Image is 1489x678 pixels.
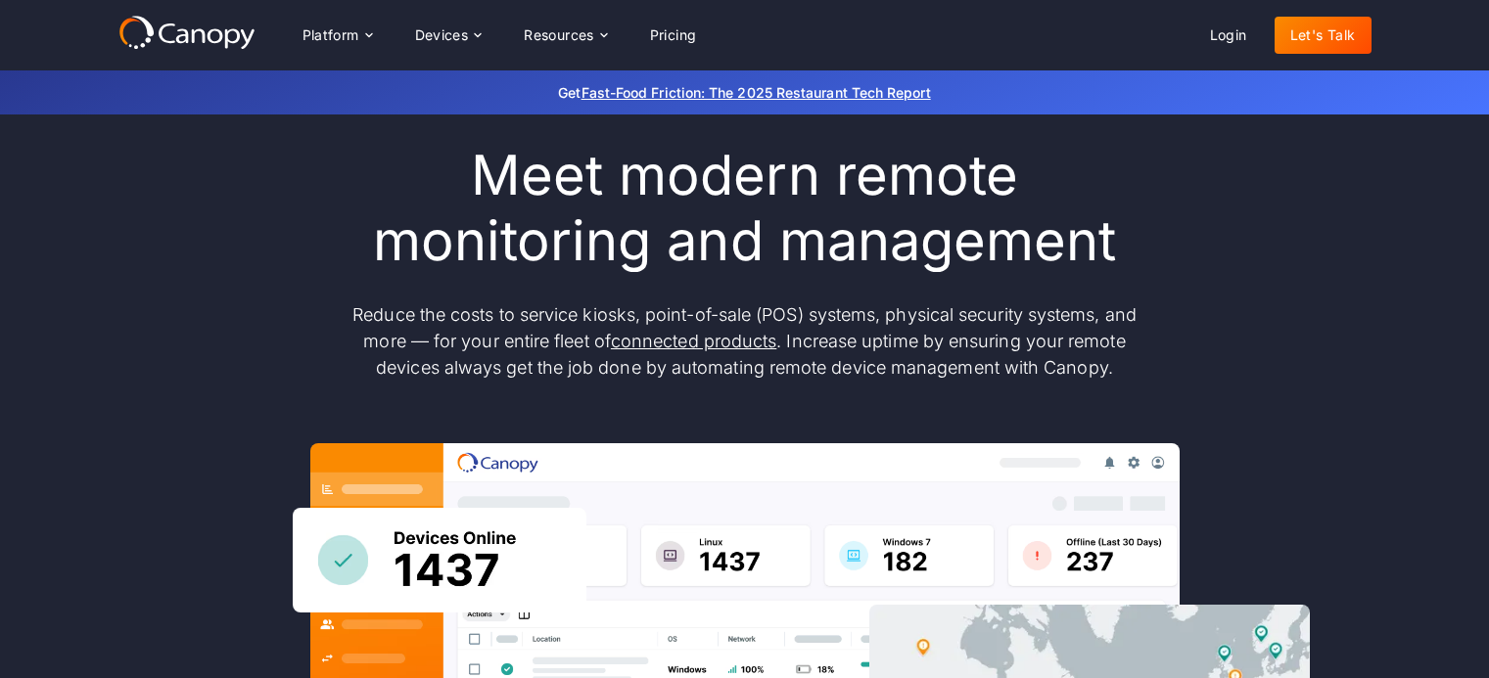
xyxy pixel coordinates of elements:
div: Devices [399,16,497,55]
a: Let's Talk [1275,17,1372,54]
p: Get [265,82,1225,103]
a: Fast-Food Friction: The 2025 Restaurant Tech Report [582,84,931,101]
div: Platform [302,28,359,42]
div: Devices [415,28,469,42]
img: Canopy sees how many devices are online [293,508,586,612]
h1: Meet modern remote monitoring and management [334,143,1156,274]
a: connected products [611,331,776,351]
a: Pricing [634,17,713,54]
div: Resources [524,28,594,42]
a: Login [1194,17,1263,54]
div: Platform [287,16,388,55]
div: Resources [508,16,622,55]
p: Reduce the costs to service kiosks, point-of-sale (POS) systems, physical security systems, and m... [334,301,1156,381]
